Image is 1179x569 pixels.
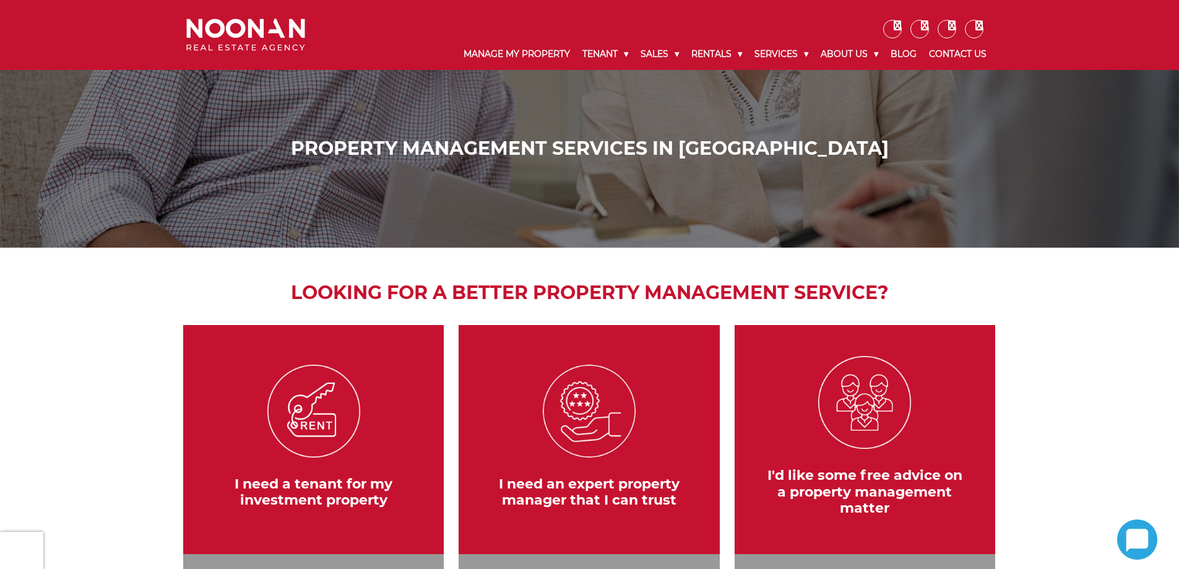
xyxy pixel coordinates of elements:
a: Tenant [576,38,634,70]
a: Contact Us [923,38,993,70]
img: Noonan Real Estate Agency [186,19,305,51]
a: Blog [884,38,923,70]
a: Manage My Property [457,38,576,70]
h1: Property Management Services in [GEOGRAPHIC_DATA] [189,137,990,160]
a: Sales [634,38,685,70]
a: About Us [814,38,884,70]
h2: Looking for a better property management service? [177,279,1002,306]
a: Rentals [685,38,748,70]
a: Services [748,38,814,70]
